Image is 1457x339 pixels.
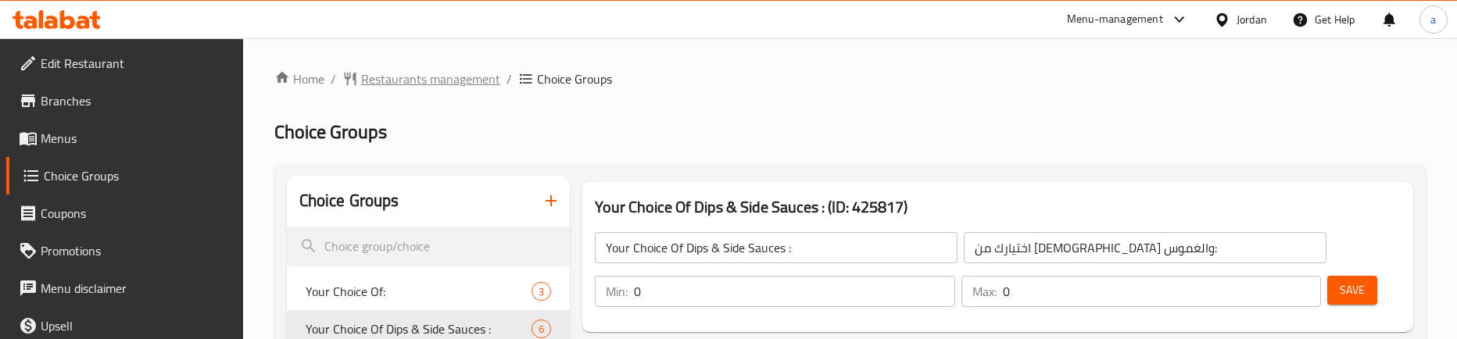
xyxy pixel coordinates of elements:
nav: breadcrumb [274,70,1426,88]
span: Menus [41,129,231,148]
div: Jordan [1237,11,1267,28]
span: 6 [532,322,550,337]
span: Your Choice Of Dips & Side Sauces : [306,319,532,338]
div: Choices [532,282,551,301]
button: Save [1327,276,1377,305]
span: Choice Groups [274,114,387,149]
li: / [331,70,336,88]
a: Menus [6,120,243,157]
a: Menu disclaimer [6,269,243,307]
a: Branches [6,82,243,120]
h2: Choice Groups [299,189,399,212]
span: Branches [41,91,231,110]
span: Choice Groups [44,166,231,185]
span: Edit Restaurant [41,54,231,73]
a: Choice Groups [6,157,243,194]
a: Restaurants management [342,70,500,88]
span: Coupons [41,204,231,223]
span: a [1430,11,1436,28]
p: Max: [972,282,997,301]
span: 3 [532,284,550,299]
a: Promotions [6,232,243,269]
li: / [507,70,512,88]
span: Choice Groups [537,70,612,88]
a: Edit Restaurant [6,45,243,82]
p: Min: [606,282,628,301]
span: Restaurants management [361,70,500,88]
input: search [287,227,570,266]
span: Menu disclaimer [41,279,231,298]
div: Your Choice Of:3 [287,273,570,310]
a: Home [274,70,324,88]
span: Your Choice Of: [306,282,532,301]
div: Choices [532,319,551,338]
div: Menu-management [1067,10,1163,29]
span: Upsell [41,316,231,335]
span: Save [1340,280,1365,300]
h3: Your Choice Of Dips & Side Sauces : (ID: 425817) [595,194,1401,219]
span: Promotions [41,241,231,260]
a: Coupons [6,194,243,232]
